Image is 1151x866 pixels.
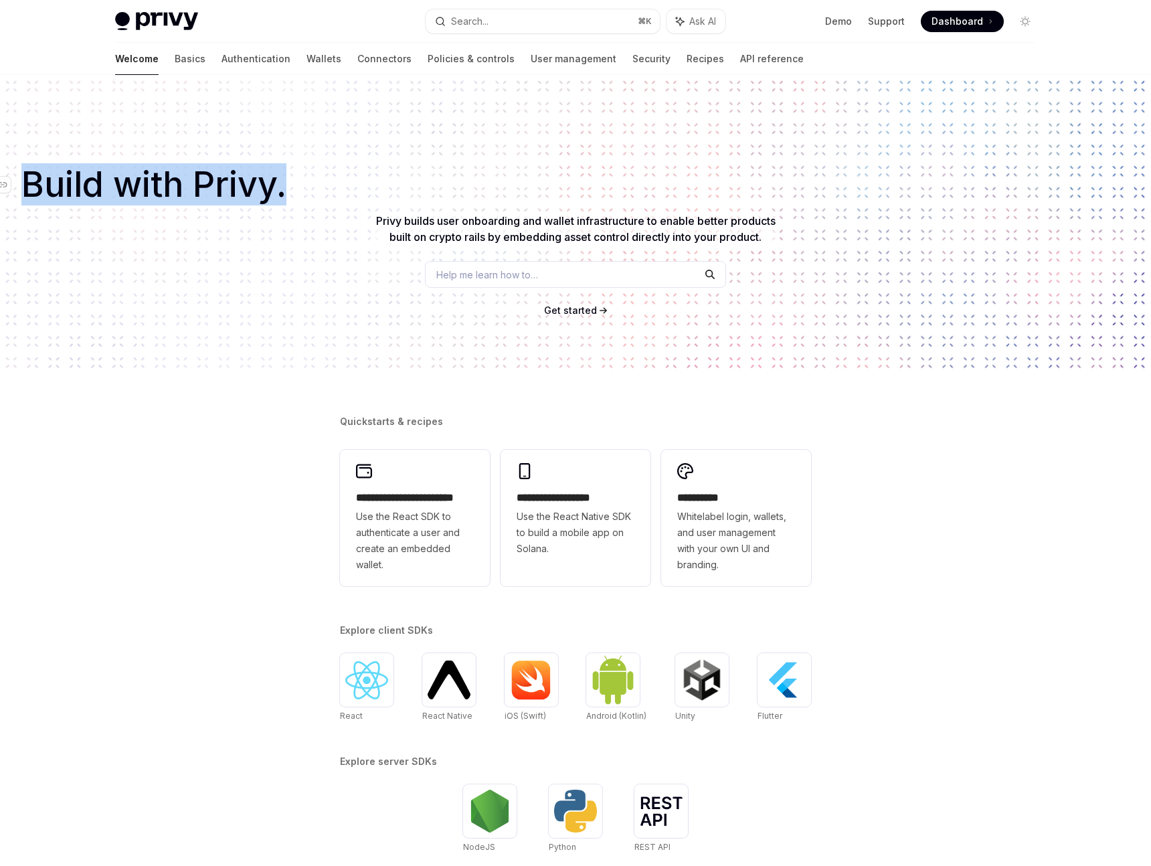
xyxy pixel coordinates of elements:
[531,43,616,75] a: User management
[740,43,804,75] a: API reference
[687,43,724,75] a: Recipes
[592,655,634,705] img: Android (Kotlin)
[1014,11,1036,32] button: Toggle dark mode
[463,842,495,852] span: NodeJS
[634,842,671,852] span: REST API
[340,653,393,723] a: ReactReact
[356,509,474,573] span: Use the React SDK to authenticate a user and create an embedded wallet.
[426,9,660,33] button: Search...⌘K
[422,653,476,723] a: React NativeReact Native
[763,659,806,701] img: Flutter
[505,711,546,721] span: iOS (Swift)
[932,15,983,28] span: Dashboard
[510,660,553,700] img: iOS (Swift)
[376,214,776,244] span: Privy builds user onboarding and wallet infrastructure to enable better products built on crypto ...
[340,624,433,637] span: Explore client SDKs
[868,15,905,28] a: Support
[661,450,811,586] a: **** *****Whitelabel login, wallets, and user management with your own UI and branding.
[428,661,470,699] img: React Native
[640,796,683,826] img: REST API
[677,509,795,573] span: Whitelabel login, wallets, and user management with your own UI and branding.
[21,173,286,197] span: Build with Privy.
[758,653,811,723] a: FlutterFlutter
[549,842,576,852] span: Python
[517,509,634,557] span: Use the React Native SDK to build a mobile app on Solana.
[505,653,558,723] a: iOS (Swift)iOS (Swift)
[115,43,159,75] a: Welcome
[175,43,205,75] a: Basics
[681,659,723,701] img: Unity
[675,653,729,723] a: UnityUnity
[340,415,443,428] span: Quickstarts & recipes
[554,790,597,833] img: Python
[549,784,602,854] a: PythonPython
[667,9,725,33] button: Ask AI
[357,43,412,75] a: Connectors
[825,15,852,28] a: Demo
[586,653,646,723] a: Android (Kotlin)Android (Kotlin)
[758,711,782,721] span: Flutter
[544,304,597,317] a: Get started
[675,711,695,721] span: Unity
[544,305,597,316] span: Get started
[222,43,290,75] a: Authentication
[463,784,517,854] a: NodeJSNodeJS
[689,15,716,28] span: Ask AI
[468,790,511,833] img: NodeJS
[638,16,652,27] span: ⌘ K
[422,711,472,721] span: React Native
[632,43,671,75] a: Security
[340,711,363,721] span: React
[921,11,1004,32] a: Dashboard
[501,450,650,586] a: **** **** **** ***Use the React Native SDK to build a mobile app on Solana.
[436,268,538,282] span: Help me learn how to…
[586,711,646,721] span: Android (Kotlin)
[340,755,437,768] span: Explore server SDKs
[115,12,198,31] img: light logo
[634,784,688,854] a: REST APIREST API
[428,43,515,75] a: Policies & controls
[345,661,388,699] img: React
[451,13,489,29] div: Search...
[306,43,341,75] a: Wallets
